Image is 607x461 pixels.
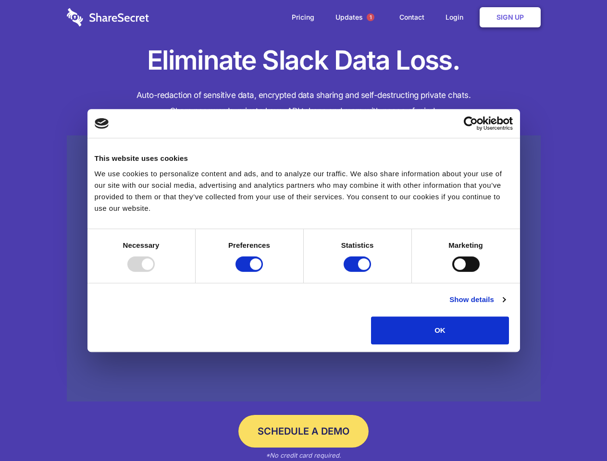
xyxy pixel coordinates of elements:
a: Login [436,2,478,32]
a: Pricing [282,2,324,32]
strong: Preferences [228,241,270,249]
a: Show details [449,294,505,305]
span: 1 [367,13,374,21]
a: Sign Up [480,7,541,27]
img: logo-wordmark-white-trans-d4663122ce5f474addd5e946df7df03e33cb6a1c49d2221995e7729f52c070b2.svg [67,8,149,26]
a: Schedule a Demo [238,415,369,448]
div: We use cookies to personalize content and ads, and to analyze our traffic. We also share informat... [95,168,513,214]
a: Wistia video thumbnail [67,135,541,402]
h1: Eliminate Slack Data Loss. [67,43,541,78]
em: *No credit card required. [266,451,341,459]
a: Contact [390,2,434,32]
button: OK [371,316,509,344]
a: Usercentrics Cookiebot - opens in a new window [429,116,513,131]
strong: Necessary [123,241,160,249]
h4: Auto-redaction of sensitive data, encrypted data sharing and self-destructing private chats. Shar... [67,87,541,119]
img: logo [95,118,109,129]
strong: Marketing [448,241,483,249]
strong: Statistics [341,241,374,249]
div: This website uses cookies [95,153,513,164]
